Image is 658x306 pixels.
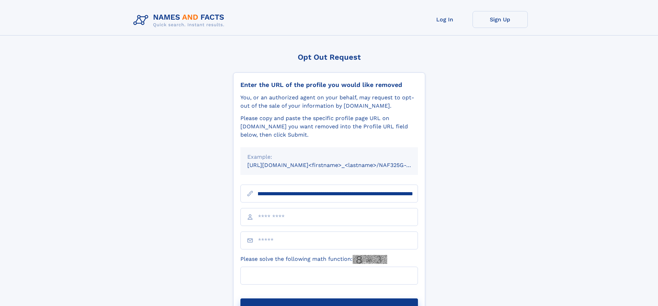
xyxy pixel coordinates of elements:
[240,81,418,89] div: Enter the URL of the profile you would like removed
[473,11,528,28] a: Sign Up
[240,114,418,139] div: Please copy and paste the specific profile page URL on [DOMAIN_NAME] you want removed into the Pr...
[233,53,425,61] div: Opt Out Request
[417,11,473,28] a: Log In
[247,153,411,161] div: Example:
[247,162,431,168] small: [URL][DOMAIN_NAME]<firstname>_<lastname>/NAF325G-xxxxxxxx
[240,93,418,110] div: You, or an authorized agent on your behalf, may request to opt-out of the sale of your informatio...
[131,11,230,30] img: Logo Names and Facts
[240,255,387,264] label: Please solve the following math function:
